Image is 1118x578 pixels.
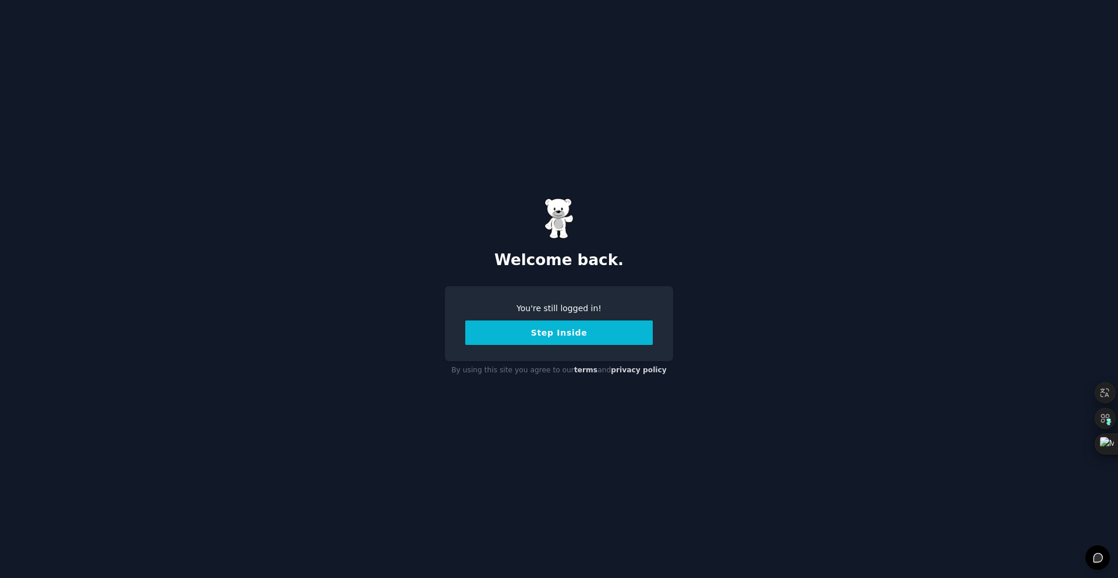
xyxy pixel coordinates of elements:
a: privacy policy [611,366,667,374]
div: You're still logged in! [465,302,653,315]
a: terms [574,366,597,374]
button: Step Inside [465,320,653,345]
a: Step Inside [465,328,653,337]
h2: Welcome back. [445,251,673,270]
div: By using this site you agree to our and [445,361,673,380]
img: Gummy Bear [544,198,574,239]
